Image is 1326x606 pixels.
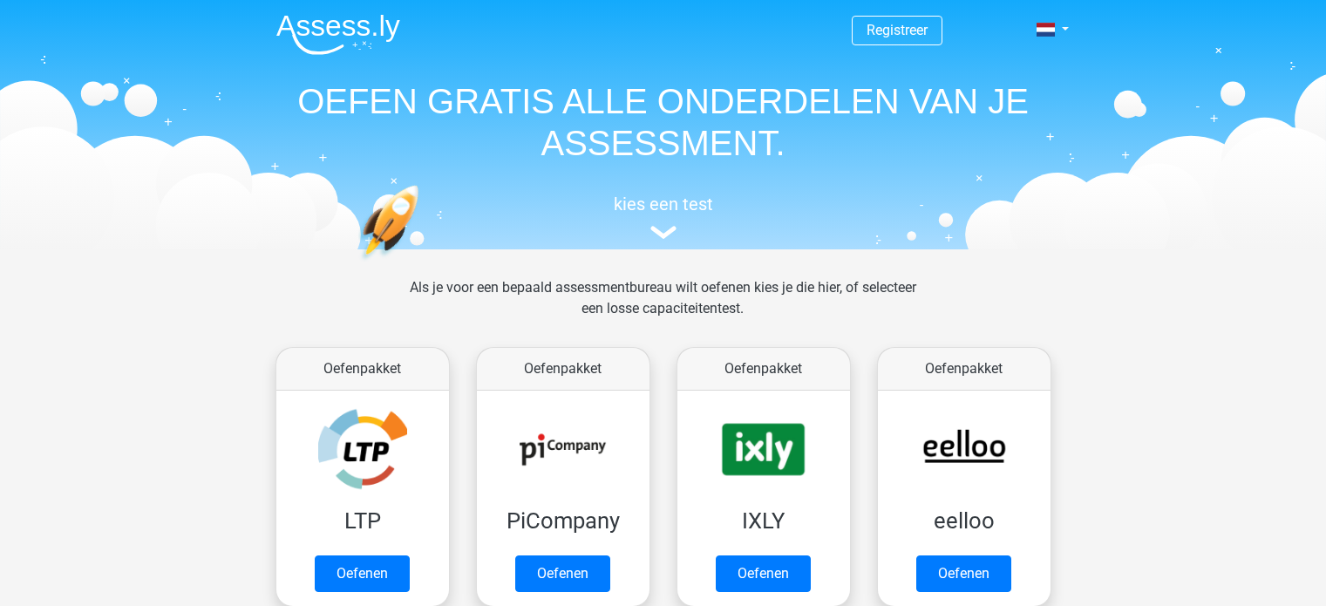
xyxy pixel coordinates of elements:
img: oefenen [358,185,486,343]
a: Oefenen [916,555,1011,592]
a: Oefenen [315,555,410,592]
a: kies een test [262,194,1064,240]
img: Assessly [276,14,400,55]
a: Oefenen [515,555,610,592]
a: Oefenen [716,555,811,592]
a: Registreer [867,22,928,38]
h1: OEFEN GRATIS ALLE ONDERDELEN VAN JE ASSESSMENT. [262,80,1064,164]
img: assessment [650,226,677,239]
h5: kies een test [262,194,1064,214]
div: Als je voor een bepaald assessmentbureau wilt oefenen kies je die hier, of selecteer een losse ca... [396,277,930,340]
